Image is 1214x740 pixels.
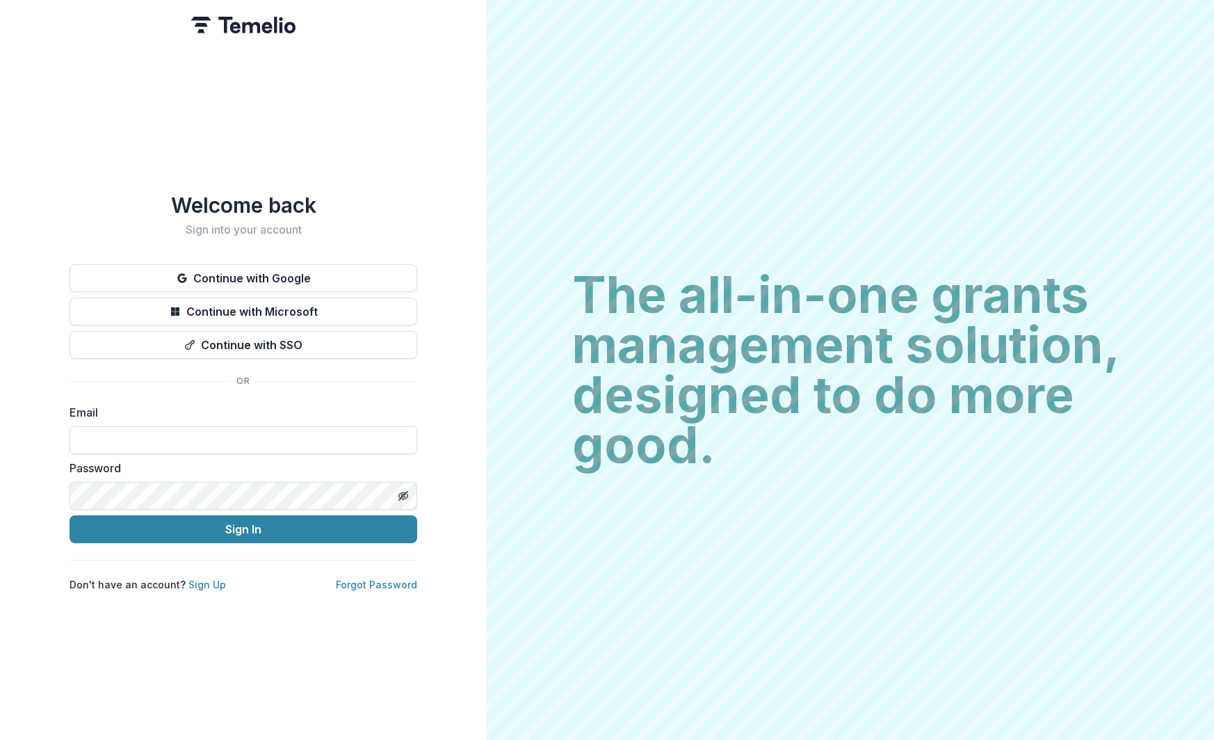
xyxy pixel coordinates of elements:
[70,404,409,421] label: Email
[70,298,417,325] button: Continue with Microsoft
[188,579,226,590] a: Sign Up
[70,331,417,359] button: Continue with SSO
[70,515,417,543] button: Sign In
[70,577,226,592] p: Don't have an account?
[70,460,409,476] label: Password
[336,579,417,590] a: Forgot Password
[191,17,296,33] img: Temelio
[392,485,414,507] button: Toggle password visibility
[70,223,417,236] h2: Sign into your account
[70,264,417,292] button: Continue with Google
[70,193,417,218] h1: Welcome back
